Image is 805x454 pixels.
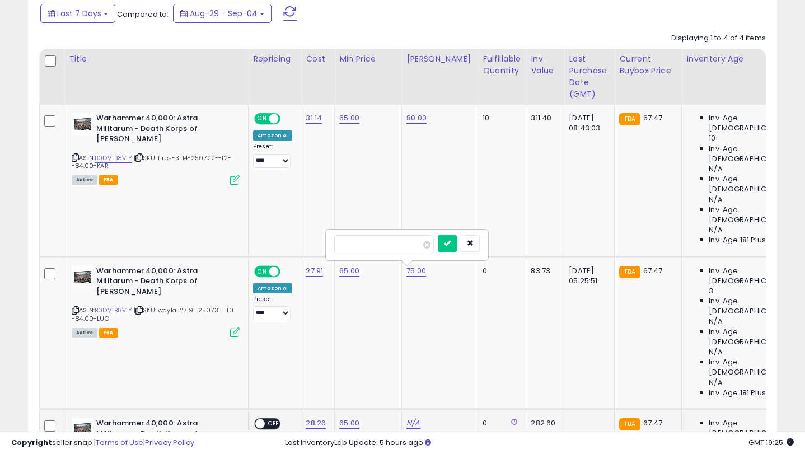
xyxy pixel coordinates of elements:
div: Last InventoryLab Update: 5 hours ago. [285,438,794,448]
span: N/A [709,225,722,235]
img: 41APTuMr10L._SL40_.jpg [72,266,93,288]
span: 2025-09-12 19:25 GMT [748,437,794,448]
span: OFF [279,266,297,276]
button: Last 7 Days [40,4,115,23]
div: Fulfillable Quantity [483,53,521,77]
span: FBA [99,328,118,338]
span: N/A [709,378,722,388]
span: | SKU: wayla-27.91-250731--10--84.00-LUC [72,306,237,322]
span: | SKU: fires-31.14-250722--12--84.00-KAR [72,153,231,170]
b: Warhammer 40,000: Astra Militarum - Death Korps of [PERSON_NAME] [96,113,232,147]
small: FBA [619,418,640,430]
div: 282.60 [531,418,555,428]
span: N/A [709,164,722,174]
a: Terms of Use [96,437,143,448]
div: 10 [483,113,517,123]
small: FBA [619,113,640,125]
a: 65.00 [339,265,359,277]
span: N/A [709,347,722,357]
span: 67.47 [643,113,663,123]
div: Amazon AI [253,130,292,141]
b: Warhammer 40,000: Astra Militarum - Death Korps of [PERSON_NAME] [96,418,232,452]
div: 0 [483,266,517,276]
div: Min Price [339,53,397,65]
div: Inv. value [531,53,559,77]
button: Aug-29 - Sep-04 [173,4,272,23]
a: 28.26 [306,418,326,429]
div: [DATE] 08:43:03 [569,113,606,133]
a: 27.91 [306,265,323,277]
span: OFF [265,419,283,429]
div: Displaying 1 to 4 of 4 items [671,33,766,44]
span: All listings currently available for purchase on Amazon [72,328,97,338]
span: All listings currently available for purchase on Amazon [72,175,97,185]
div: Cost [306,53,330,65]
span: 67.47 [643,265,663,276]
a: 31.14 [306,113,322,124]
a: Privacy Policy [145,437,194,448]
img: 41APTuMr10L._SL40_.jpg [72,113,93,135]
img: 41APTuMr10L._SL40_.jpg [72,418,93,441]
div: 83.73 [531,266,555,276]
div: seller snap | | [11,438,194,448]
span: N/A [709,195,722,205]
span: 3 [709,286,713,296]
span: ON [255,114,269,124]
span: Last 7 Days [57,8,101,19]
div: ASIN: [72,266,240,336]
span: Inv. Age 181 Plus: [709,388,767,398]
a: B0DVTB8V1Y [95,153,132,163]
span: Compared to: [117,9,169,20]
div: Repricing [253,53,296,65]
div: Amazon AI [253,283,292,293]
div: 311.40 [531,113,555,123]
div: Last Purchase Date (GMT) [569,53,610,100]
span: FBA [99,175,118,185]
a: B0DVTB8V1Y [95,306,132,315]
a: 80.00 [406,113,427,124]
div: [PERSON_NAME] [406,53,473,65]
span: 10 [709,133,715,143]
span: N/A [709,316,722,326]
span: OFF [279,114,297,124]
a: 65.00 [339,418,359,429]
span: 67.47 [643,418,663,428]
span: ON [255,266,269,276]
a: 75.00 [406,265,426,277]
span: Aug-29 - Sep-04 [190,8,258,19]
div: Preset: [253,143,292,168]
div: Title [69,53,244,65]
a: N/A [406,418,420,429]
div: [DATE] 05:25:51 [569,266,606,286]
div: Current Buybox Price [619,53,677,77]
b: Warhammer 40,000: Astra Militarum - Death Korps of [PERSON_NAME] [96,266,232,300]
div: Preset: [253,296,292,321]
small: FBA [619,266,640,278]
div: 0 [483,418,517,428]
strong: Copyright [11,437,52,448]
div: ASIN: [72,113,240,184]
a: 65.00 [339,113,359,124]
span: Inv. Age 181 Plus: [709,235,767,245]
